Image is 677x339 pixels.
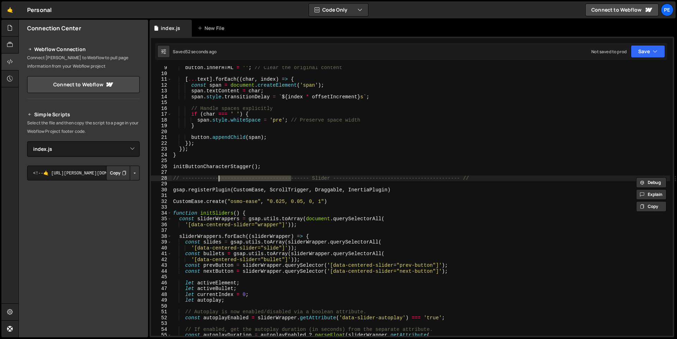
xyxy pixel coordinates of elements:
div: 18 [151,117,172,123]
div: Button group with nested dropdown [106,166,140,180]
button: Explain [636,189,666,200]
div: 28 [151,175,172,181]
div: 25 [151,158,172,164]
div: 35 [151,216,172,222]
div: 9 [151,65,172,71]
div: 45 [151,274,172,280]
div: 52 seconds ago [185,49,216,55]
h2: Connection Center [27,24,81,32]
div: 20 [151,129,172,135]
div: 23 [151,146,172,152]
div: Personal [27,6,51,14]
div: 43 [151,263,172,269]
a: Pe [661,4,673,16]
div: 14 [151,94,172,100]
div: 46 [151,280,172,286]
div: 47 [151,286,172,292]
div: 27 [151,169,172,175]
iframe: YouTube video player [27,260,140,323]
a: Connect to Webflow [27,76,140,93]
div: 38 [151,234,172,240]
button: Debug [636,177,666,188]
div: 40 [151,245,172,251]
div: 21 [151,135,172,141]
div: 33 [151,204,172,210]
div: 37 [151,228,172,234]
div: 50 [151,303,172,309]
div: 13 [151,88,172,94]
div: 34 [151,210,172,216]
div: 16 [151,106,172,112]
a: 🤙 [1,1,19,18]
div: 52 [151,315,172,321]
a: Connect to Webflow [585,4,659,16]
div: 41 [151,251,172,257]
button: Copy [636,201,666,212]
div: 42 [151,257,172,263]
div: 12 [151,82,172,88]
button: Copy [106,166,130,180]
button: Save [631,45,665,58]
div: Saved [173,49,216,55]
div: 19 [151,123,172,129]
div: 53 [151,321,172,327]
iframe: YouTube video player [27,192,140,255]
div: 11 [151,76,172,82]
div: 32 [151,199,172,205]
div: 17 [151,111,172,117]
button: Code Only [309,4,368,16]
h2: Webflow Connection [27,45,140,54]
div: 48 [151,292,172,298]
div: 49 [151,297,172,303]
div: New File [197,25,227,32]
div: 10 [151,71,172,77]
div: 51 [151,309,172,315]
p: Select the file and then copy the script to a page in your Webflow Project footer code. [27,119,140,136]
div: 24 [151,152,172,158]
div: Not saved to prod [591,49,627,55]
div: 22 [151,141,172,147]
div: 31 [151,193,172,199]
p: Connect [PERSON_NAME] to Webflow to pull page information from your Webflow project [27,54,140,70]
div: 54 [151,327,172,333]
div: 26 [151,164,172,170]
textarea: <!--🤙 [URL][PERSON_NAME][DOMAIN_NAME]> <script>document.addEventListener("DOMContentLoaded", func... [27,166,140,180]
div: 55 [151,332,172,338]
div: 15 [151,100,172,106]
div: 36 [151,222,172,228]
div: 44 [151,269,172,275]
h2: Simple Scripts [27,110,140,119]
div: index.js [161,25,180,32]
div: 30 [151,187,172,193]
div: 29 [151,181,172,187]
div: 39 [151,239,172,245]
